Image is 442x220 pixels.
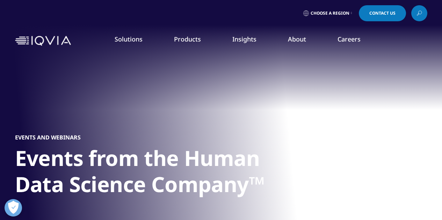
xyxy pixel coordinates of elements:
a: Contact Us [359,5,406,21]
img: IQVIA Healthcare Information Technology and Pharma Clinical Research Company [15,36,71,46]
button: Open Preferences [5,199,22,217]
span: Choose a Region [311,10,349,16]
a: About [288,35,306,43]
h5: Events and Webinars [15,134,81,141]
a: Solutions [115,35,143,43]
h1: Events from the Human Data Science Company™ [15,145,277,202]
a: Careers [338,35,361,43]
nav: Primary [74,24,427,57]
span: Contact Us [369,11,396,15]
a: Products [174,35,201,43]
a: Insights [232,35,256,43]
